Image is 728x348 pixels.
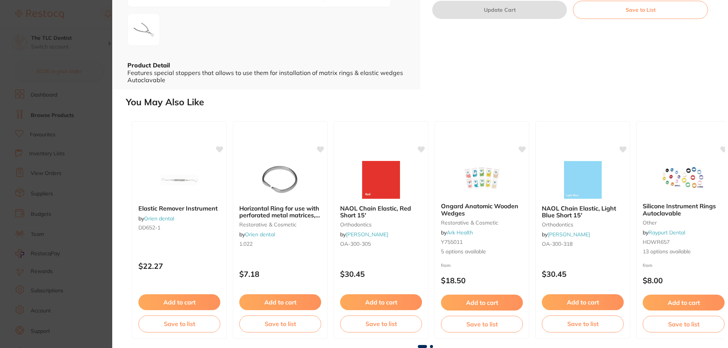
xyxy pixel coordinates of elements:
span: from [643,262,653,268]
a: [PERSON_NAME] [346,231,388,238]
b: Silicone Instrument Rings Autoclavable [643,203,725,217]
span: by [542,231,590,238]
a: [PERSON_NAME] [548,231,590,238]
small: DD652-1 [138,225,220,231]
img: NAOL Chain Elastic, Light Blue Short 15' [558,161,607,199]
p: $30.45 [542,270,624,278]
button: Add to cart [239,294,321,310]
button: Add to cart [643,295,725,311]
small: restorative & cosmetic [441,220,523,226]
span: by [340,231,388,238]
small: Y755011 [441,239,523,245]
div: Features special stoppers that allows to use them for installation of matrix rings & elastic wedg... [127,69,405,83]
img: ZXdfNS1qcGc [130,18,157,41]
button: Save to list [643,316,725,332]
img: NAOL Chain Elastic, Red Short 15' [356,161,406,199]
small: OA-300-318 [542,241,624,247]
span: by [138,215,174,222]
button: Add to cart [340,294,422,310]
button: Save to list [542,315,624,332]
button: Add to cart [441,295,523,311]
span: by [643,229,685,236]
small: HDWR657 [643,239,725,245]
b: Ongard Anatomic Wooden Wedges [441,203,523,217]
p: $30.45 [340,270,422,278]
p: $18.50 [441,276,523,285]
b: Product Detail [127,61,170,69]
h2: You May Also Like [126,97,725,108]
a: Orien dental [245,231,275,238]
img: Ongard Anatomic Wooden Wedges [457,159,507,197]
img: Horizontal Ring for use with perforated metal matrices, 1 pce [256,161,305,199]
button: Save to list [239,315,321,332]
span: 5 options available [441,248,523,256]
button: Add to cart [138,294,220,310]
small: OA-300-305 [340,241,422,247]
span: by [441,229,473,236]
p: $8.00 [643,276,725,285]
img: Silicone Instrument Rings Autoclavable [659,159,708,197]
small: orthodontics [542,222,624,228]
img: Elastic Remover Instrument [155,161,204,199]
button: Save to list [340,315,422,332]
p: $7.18 [239,270,321,278]
small: orthodontics [340,222,422,228]
span: by [239,231,275,238]
a: Ark Health [447,229,473,236]
a: Orien dental [144,215,174,222]
button: Save to list [441,316,523,332]
small: restorative & cosmetic [239,222,321,228]
span: 13 options available [643,248,725,256]
b: Elastic Remover Instrument [138,205,220,212]
b: Horizontal Ring for use with perforated metal matrices, 1 pce [239,205,321,219]
small: 1.022 [239,241,321,247]
b: NAOL Chain Elastic, Red Short 15' [340,205,422,219]
p: $22.27 [138,262,220,270]
button: Add to cart [542,294,624,310]
button: Update Cart [432,1,567,19]
b: NAOL Chain Elastic, Light Blue Short 15' [542,205,624,219]
small: other [643,220,725,226]
a: Raypurt Dental [648,229,685,236]
span: from [441,262,451,268]
button: Save to List [573,1,708,19]
button: Save to list [138,315,220,332]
